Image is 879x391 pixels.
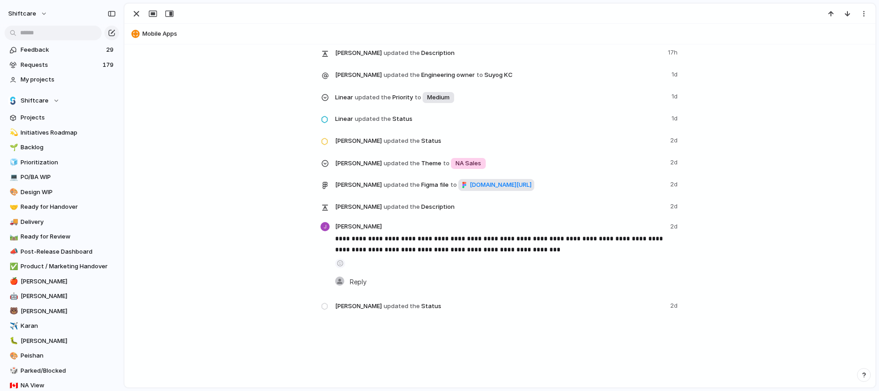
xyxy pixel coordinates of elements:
span: [PERSON_NAME] [335,302,382,311]
span: 17h [668,46,679,57]
button: shiftcare [4,6,52,21]
a: Feedback29 [5,43,119,57]
div: 💻 [10,172,16,183]
span: Ready for Handover [21,202,116,212]
a: 🎨Peishan [5,349,119,363]
span: 1d [672,90,679,101]
button: 🇨🇦 [8,381,17,390]
span: Priority [335,90,666,104]
span: Peishan [21,351,116,360]
button: 🐻 [8,307,17,316]
span: 29 [106,45,115,54]
div: 🛤️ [10,232,16,242]
div: 🎲 [10,365,16,376]
a: 🛤️Ready for Review [5,230,119,244]
span: Linear [335,93,353,102]
span: to [443,159,450,168]
div: 🤝 [10,202,16,212]
span: Suyog KC [484,71,513,80]
a: 📣Post-Release Dashboard [5,245,119,259]
span: 2d [670,200,679,211]
span: updated the [384,71,420,80]
span: shiftcare [8,9,36,18]
div: 🍎 [10,276,16,287]
div: 📣 [10,246,16,257]
div: 🐻 [10,306,16,316]
span: 2d [670,222,679,231]
span: NA Sales [456,159,481,168]
span: 1d [672,112,679,123]
span: Product / Marketing Handover [21,262,116,271]
span: 2d [670,299,679,310]
span: Status [335,134,665,147]
span: [PERSON_NAME] [21,277,116,286]
a: 🧊Prioritization [5,156,119,169]
a: 🐻[PERSON_NAME] [5,304,119,318]
span: updated the [384,302,420,311]
div: 💫 [10,127,16,138]
span: Projects [21,113,116,122]
button: Mobile Apps [129,27,871,41]
a: [DOMAIN_NAME][URL] [458,179,534,191]
div: 🍎[PERSON_NAME] [5,275,119,288]
span: Reply [350,277,367,287]
span: [PERSON_NAME] [335,202,382,212]
span: updated the [384,159,420,168]
span: [PERSON_NAME] [21,337,116,346]
span: Delivery [21,217,116,227]
div: 🎨 [10,187,16,197]
button: 🚚 [8,217,17,227]
div: 🐛[PERSON_NAME] [5,334,119,348]
a: 💻PO/BA WIP [5,170,119,184]
div: 🤖 [10,291,16,302]
span: 1d [672,68,679,79]
span: 2d [670,178,679,189]
span: Backlog [21,143,116,152]
div: 🤖[PERSON_NAME] [5,289,119,303]
a: 🤝Ready for Handover [5,200,119,214]
button: 🤖 [8,292,17,301]
a: Projects [5,111,119,125]
button: 💻 [8,173,17,182]
a: ✅Product / Marketing Handover [5,260,119,273]
div: ✅ [10,261,16,272]
span: [PERSON_NAME] [335,71,382,80]
button: 🐛 [8,337,17,346]
span: Description [335,46,662,59]
span: updated the [384,180,420,190]
a: 💫Initiatives Roadmap [5,126,119,140]
span: 2d [670,134,679,145]
span: Medium [427,93,450,102]
span: [PERSON_NAME] [335,180,382,190]
a: Requests179 [5,58,119,72]
span: My projects [21,75,116,84]
span: updated the [384,136,420,146]
span: Description [335,200,665,213]
span: to [450,180,457,190]
span: to [415,93,421,102]
a: 🌱Backlog [5,141,119,154]
button: 🎲 [8,366,17,375]
button: 🎨 [8,188,17,197]
div: 🇨🇦 [10,380,16,391]
span: 2d [670,156,679,167]
span: [PERSON_NAME] [21,292,116,301]
span: 179 [103,60,115,70]
span: Engineering owner [335,68,666,81]
span: NA View [21,381,116,390]
span: updated the [384,49,420,58]
span: [PERSON_NAME] [335,222,382,231]
div: ✈️ [10,321,16,331]
button: 💫 [8,128,17,137]
span: Theme [335,156,665,170]
span: Linear [335,114,353,124]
